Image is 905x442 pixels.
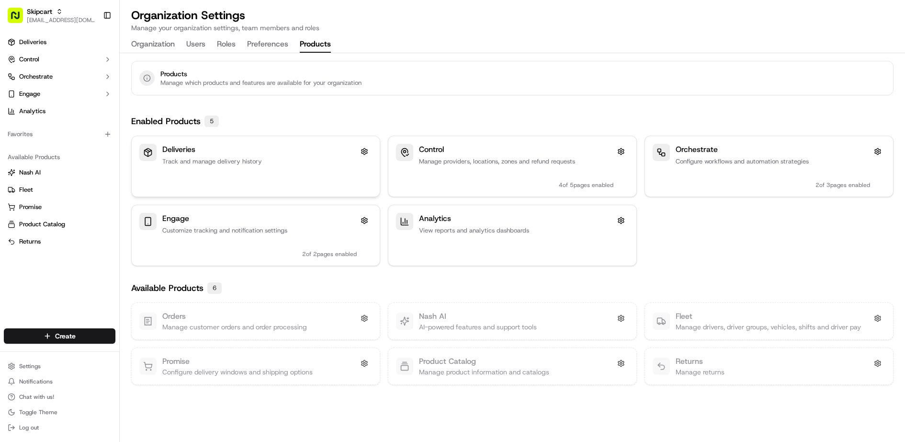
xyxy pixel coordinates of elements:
[4,390,115,404] button: Chat with us!
[676,144,718,155] h3: Orchestrate
[68,162,116,169] a: Powered byPylon
[247,36,288,53] button: Preferences
[131,23,319,33] p: Manage your organization settings, team members and roles
[25,61,172,71] input: Got a question? Start typing here...
[81,140,89,147] div: 💻
[4,86,115,102] button: Engage
[33,91,157,101] div: Start new chat
[676,311,692,322] h3: Fleet
[4,182,115,198] button: Fleet
[419,322,537,332] p: AI-powered features and support tools
[419,367,549,377] p: Manage product information and catalogs
[95,162,116,169] span: Pylon
[77,135,158,152] a: 💻API Documentation
[162,157,357,166] p: Track and manage delivery history
[162,213,189,224] h3: Engage
[160,79,362,87] p: Manage which products and features are available for your organization
[90,139,154,148] span: API Documentation
[19,168,41,177] span: Nash AI
[19,237,41,246] span: Returns
[19,55,39,64] span: Control
[4,360,115,373] button: Settings
[19,378,53,385] span: Notifications
[4,234,115,249] button: Returns
[8,237,112,246] a: Returns
[162,311,186,322] h3: Orders
[162,356,190,367] h3: Promise
[419,311,446,322] h3: Nash AI
[27,7,52,16] button: Skipcart
[4,217,115,232] button: Product Catalog
[162,226,357,235] p: Customize tracking and notification settings
[6,135,77,152] a: 📗Knowledge Base
[19,107,45,116] span: Analytics
[676,157,870,166] p: Configure workflows and automation strategies
[8,186,112,194] a: Fleet
[4,406,115,419] button: Toggle Theme
[4,375,115,388] button: Notifications
[676,367,724,377] p: Manage returns
[300,36,331,53] button: Products
[676,356,703,367] h3: Returns
[4,52,115,67] button: Control
[207,282,222,294] div: 6
[19,408,57,416] span: Toggle Theme
[8,168,112,177] a: Nash AI
[19,220,65,229] span: Product Catalog
[19,393,54,401] span: Chat with us!
[419,144,444,155] h3: Control
[19,203,42,211] span: Promise
[19,38,46,47] span: Deliveries
[8,220,112,229] a: Product Catalog
[419,213,451,224] h3: Analytics
[559,181,613,189] span: 4 of 5 pages enabled
[131,36,175,53] button: Organization
[10,91,27,108] img: 1736555255976-a54dd68f-1ca7-489b-9aae-adbdc363a1c4
[186,36,205,53] button: Users
[302,250,357,258] span: 2 of 2 pages enabled
[4,421,115,434] button: Log out
[815,181,870,189] span: 2 of 3 pages enabled
[162,144,195,155] h3: Deliveries
[19,90,40,98] span: Engage
[19,362,41,370] span: Settings
[4,199,115,215] button: Promise
[162,367,313,377] p: Configure delivery windows and shipping options
[204,116,219,127] div: 5
[419,226,613,235] p: View reports and analytics dashboards
[131,8,319,23] h1: Organization Settings
[8,203,112,211] a: Promise
[4,127,115,142] div: Favorites
[419,157,613,166] p: Manage providers, locations, zones and refund requests
[163,94,174,105] button: Start new chat
[4,328,115,344] button: Create
[4,4,99,27] button: Skipcart[EMAIL_ADDRESS][DOMAIN_NAME]
[19,424,39,431] span: Log out
[27,16,95,24] button: [EMAIL_ADDRESS][DOMAIN_NAME]
[19,186,33,194] span: Fleet
[19,139,73,148] span: Knowledge Base
[4,104,115,119] a: Analytics
[160,69,362,79] h3: Products
[10,38,174,53] p: Welcome 👋
[419,356,476,367] h3: Product Catalog
[33,101,121,108] div: We're available if you need us!
[131,281,204,295] h2: Available Products
[19,72,53,81] span: Orchestrate
[10,9,29,28] img: Nash
[676,322,861,332] p: Manage drivers, driver groups, vehicles, shifts and driver pay
[4,69,115,84] button: Orchestrate
[162,322,307,332] p: Manage customer orders and order processing
[4,165,115,180] button: Nash AI
[217,36,236,53] button: Roles
[4,35,115,50] a: Deliveries
[55,331,76,341] span: Create
[4,150,115,165] div: Available Products
[131,115,201,128] h2: Enabled Products
[10,140,17,147] div: 📗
